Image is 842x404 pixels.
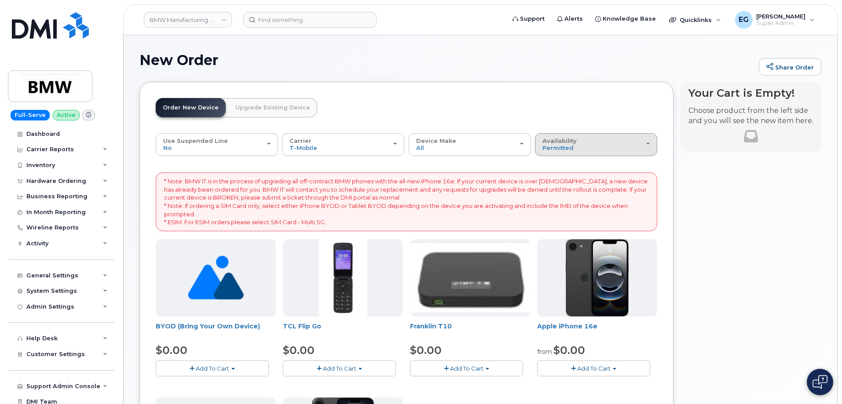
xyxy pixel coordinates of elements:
[144,12,232,28] a: BMW Manufacturing Co LLC
[688,87,813,99] h4: Your Cart is Empty!
[537,348,552,356] small: from
[537,360,650,376] button: Add To Cart
[188,239,244,317] img: no_image_found-2caef05468ed5679b831cfe6fc140e25e0c280774317ffc20a367ab7fd17291e.png
[323,365,356,372] span: Add To Cart
[156,322,276,339] div: BYOD (Bring Your Own Device)
[589,10,662,28] a: Knowledge Base
[450,365,483,372] span: Add To Cart
[409,133,531,156] button: Device Make All
[164,177,649,226] p: * Note: BMW IT is in the process of upgrading all off-contract BMW phones with the all-new iPhone...
[566,239,629,317] img: iphone16e.png
[289,137,311,144] span: Carrier
[680,16,712,23] span: Quicklinks
[537,322,597,330] a: Apple iPhone 16e
[553,344,585,357] span: $0.00
[564,15,583,23] span: Alerts
[196,365,229,372] span: Add To Cart
[756,13,805,20] span: [PERSON_NAME]
[283,360,396,376] button: Add To Cart
[283,322,403,339] div: TCL Flip Go
[416,144,424,151] span: All
[506,10,551,28] a: Support
[319,239,367,317] img: TCL_FLIP_MODE.jpg
[156,344,187,357] span: $0.00
[410,243,530,313] img: t10.jpg
[410,344,442,357] span: $0.00
[156,322,260,330] a: BYOD (Bring Your Own Device)
[156,98,226,117] a: Order New Device
[542,137,577,144] span: Availability
[289,144,317,151] span: T-Mobile
[688,106,813,126] p: Choose product from the left side and you will see the new item here.
[410,322,452,330] a: Franklin T10
[537,322,657,339] div: Apple iPhone 16e
[410,360,523,376] button: Add To Cart
[283,344,315,357] span: $0.00
[163,137,228,144] span: Use Suspended Line
[739,15,749,25] span: EG
[759,58,821,76] a: Share Order
[729,11,821,29] div: Eric Gonzalez
[139,52,754,68] h1: New Order
[410,322,530,339] div: Franklin T10
[243,12,377,28] input: Find something...
[282,133,404,156] button: Carrier T-Mobile
[577,365,611,372] span: Add To Cart
[156,133,278,156] button: Use Suspended Line No
[603,15,656,23] span: Knowledge Base
[663,11,727,29] div: Quicklinks
[535,133,657,156] button: Availability Permitted
[756,20,805,27] span: Super Admin
[416,137,456,144] span: Device Make
[156,360,269,376] button: Add To Cart
[163,144,172,151] span: No
[520,15,545,23] span: Support
[283,322,321,330] a: TCL Flip Go
[542,144,574,151] span: Permitted
[228,98,317,117] a: Upgrade Existing Device
[813,375,827,389] img: Open chat
[551,10,589,28] a: Alerts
